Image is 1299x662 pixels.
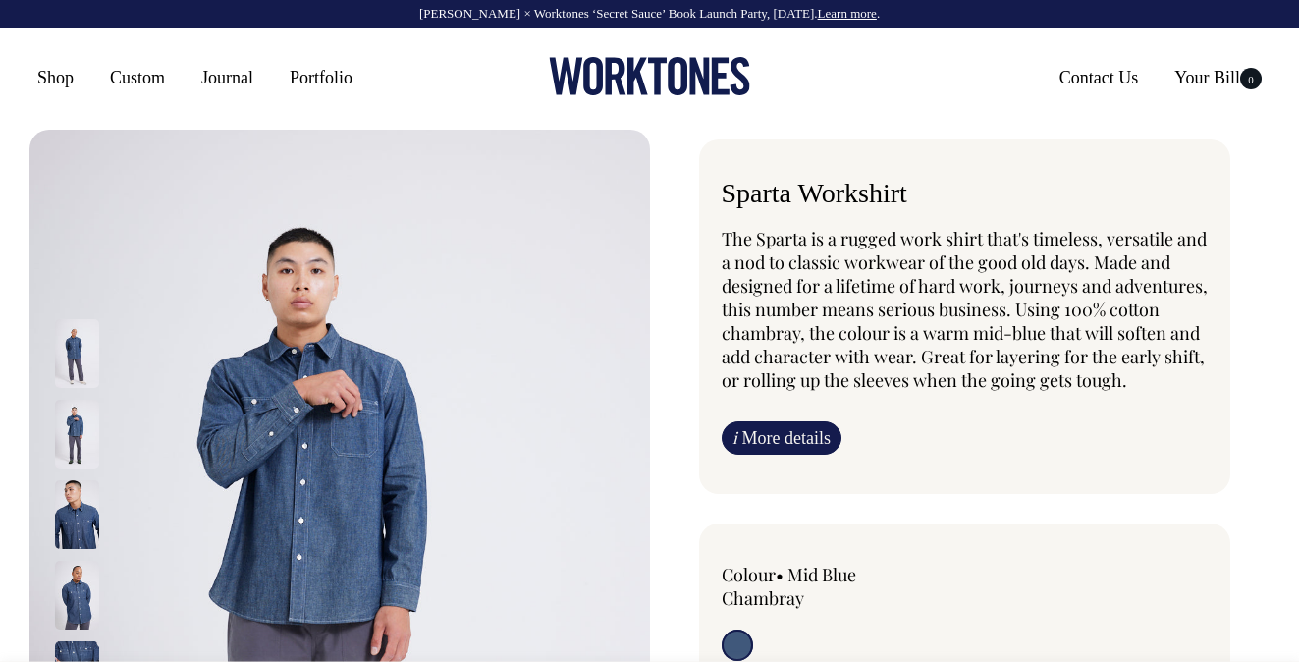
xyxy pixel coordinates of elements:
h6: Sparta Workshirt [722,179,1209,209]
label: Mid Blue Chambray [722,563,856,610]
img: mid-blue-chambray [55,561,99,630]
a: Portfolio [282,60,360,95]
a: iMore details [722,421,841,455]
div: Colour [722,563,916,610]
span: The Sparta is a rugged work shirt that's timeless, versatile and a nod to classic workwear of the... [722,227,1208,392]
div: [PERSON_NAME] × Worktones ‘Secret Sauce’ Book Launch Party, [DATE]. . [20,7,1279,21]
img: mid-blue-chambray [55,319,99,388]
span: • [776,563,784,586]
img: mid-blue-chambray [55,480,99,549]
a: Shop [29,60,81,95]
img: mid-blue-chambray [55,400,99,469]
span: i [732,427,737,448]
a: Custom [102,60,173,95]
a: Journal [193,60,261,95]
a: Contact Us [1052,60,1147,95]
a: Learn more [818,6,877,21]
a: Your Bill0 [1166,60,1270,95]
span: 0 [1240,68,1262,89]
